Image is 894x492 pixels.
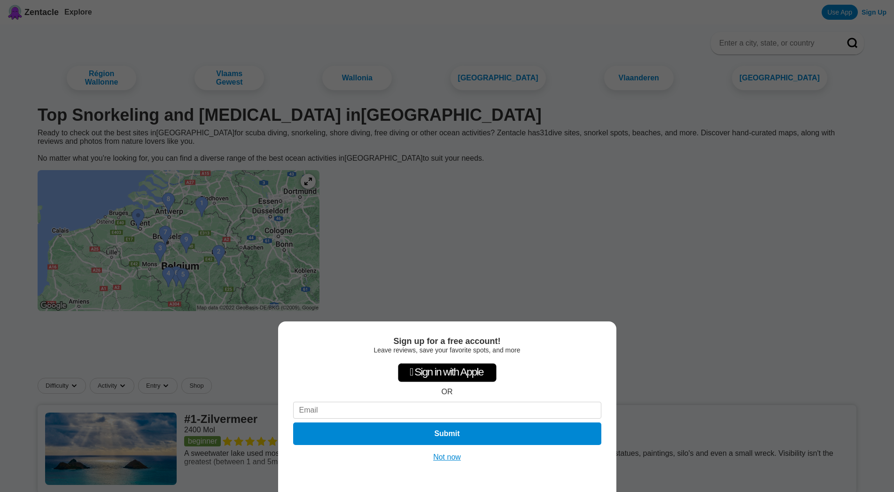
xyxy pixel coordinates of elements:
[442,388,453,396] div: OR
[293,346,601,354] div: Leave reviews, save your favorite spots, and more
[293,422,601,445] button: Submit
[293,402,601,419] input: Email
[398,363,497,382] div: Sign in with Apple
[430,453,464,462] button: Not now
[293,336,601,346] div: Sign up for a free account!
